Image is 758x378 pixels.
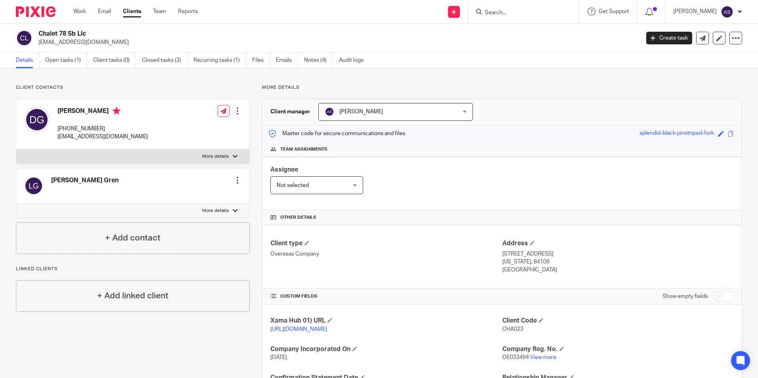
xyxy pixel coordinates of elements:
h4: + Add contact [105,232,161,244]
h4: Address [502,239,734,248]
a: Closed tasks (2) [142,53,188,68]
label: Show empty fields [662,292,708,300]
a: Details [16,53,39,68]
a: Client tasks (0) [93,53,136,68]
a: Work [73,8,86,15]
h3: Client manager [270,108,310,116]
h4: Client Code [502,317,734,325]
span: Other details [280,214,316,221]
h4: Company Reg. No. [502,345,734,353]
h4: [PERSON_NAME] Gren [51,176,119,185]
img: Pixie [16,6,56,17]
h4: Company Incorporated On [270,345,502,353]
input: Search [484,10,555,17]
img: svg%3E [24,176,43,195]
a: Open tasks (1) [45,53,87,68]
h4: [PERSON_NAME] [57,107,148,117]
a: [URL][DOMAIN_NAME] [270,326,327,332]
div: splendid-black-pinstriped-fork [639,129,714,138]
i: Primary [113,107,121,115]
a: Reports [178,8,198,15]
a: Email [98,8,111,15]
a: Create task [646,32,692,44]
span: [PERSON_NAME] [339,109,383,115]
img: svg%3E [24,107,50,132]
a: Recurring tasks (1) [193,53,246,68]
span: Team assignments [280,146,327,153]
p: More details [202,208,229,214]
p: Overseas Company [270,250,502,258]
p: [PHONE_NUMBER] [57,125,148,133]
span: OE033494 [502,355,529,360]
a: Emails [276,53,298,68]
h4: + Add linked client [97,290,168,302]
p: [STREET_ADDRESS] [502,250,734,258]
p: [EMAIL_ADDRESS][DOMAIN_NAME] [38,38,634,46]
a: Clients [123,8,141,15]
span: Not selected [277,183,309,188]
a: Team [153,8,166,15]
span: [DATE] [270,355,287,360]
p: [GEOGRAPHIC_DATA] [502,266,734,274]
h2: Chalet 78 Sb Llc [38,30,515,38]
span: Get Support [599,9,629,14]
p: [EMAIL_ADDRESS][DOMAIN_NAME] [57,133,148,141]
img: svg%3E [16,30,33,46]
h4: Client type [270,239,502,248]
img: svg%3E [325,107,334,116]
p: Client contacts [16,84,250,91]
span: CHA023 [502,326,523,332]
span: Assignee [270,166,298,173]
a: Files [252,53,270,68]
p: [PERSON_NAME] [673,8,717,15]
img: svg%3E [721,6,733,18]
p: More details [202,153,229,160]
p: Master code for secure communications and files [268,130,405,137]
p: [US_STATE], 84109 [502,258,734,266]
a: Audit logs [339,53,369,68]
p: Linked clients [16,266,250,272]
p: More details [262,84,742,91]
h4: CUSTOM FIELDS [270,293,502,300]
a: View more [530,355,556,360]
a: Notes (4) [304,53,333,68]
h4: Xama Hub 01) URL [270,317,502,325]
